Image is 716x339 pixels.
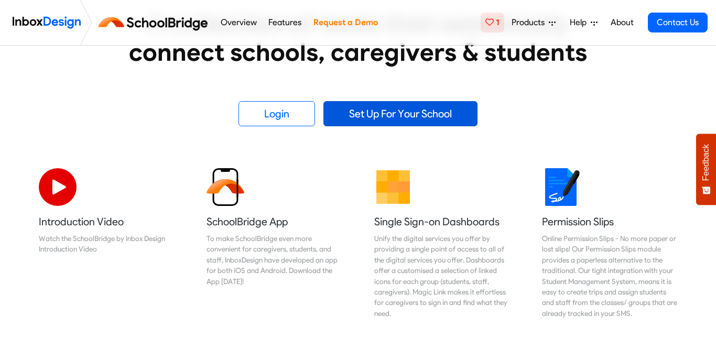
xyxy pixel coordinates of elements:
[207,168,244,206] img: 2022_01_13_icon_sb_app.svg
[30,160,182,327] a: Introduction Video Watch the SchoolBridge by Inbox Design Introduction Video
[39,168,77,206] img: 2022_07_11_icon_video_playback.svg
[218,12,259,33] a: Overview
[542,168,580,206] img: 2022_01_18_icon_signature.svg
[566,12,602,33] a: Help
[570,16,591,29] span: Help
[648,13,708,32] a: Contact Us
[207,214,342,229] h5: SchoolBridge App
[496,17,500,27] span: 1
[39,233,174,255] div: Watch the SchoolBridge by Inbox Design Introduction Video
[96,10,214,35] img: schoolbridge logo
[238,101,315,126] a: Login
[507,12,560,33] a: Products
[481,13,504,32] a: 1
[542,233,677,319] div: Online Permission Slips - No more paper or lost slips! ​Our Permission Slips module provides a pa...
[696,134,716,205] button: Feedback - Show survey
[323,101,478,126] a: Set Up For Your School
[374,233,509,319] div: Unify the digital services you offer by providing a single point of access to all of the digital ...
[701,144,711,181] span: Feedback
[534,160,686,327] a: Permission Slips Online Permission Slips - No more paper or lost slips! ​Our Permission Slips mod...
[542,214,677,229] h5: Permission Slips
[607,12,636,33] a: About
[198,160,350,327] a: SchoolBridge App To make SchoolBridge even more convenient for caregivers, students, and staff, I...
[207,233,342,287] div: To make SchoolBridge even more convenient for caregivers, students, and staff, InboxDesign have d...
[374,168,412,206] img: 2022_01_13_icon_grid.svg
[374,214,509,229] h5: Single Sign-on Dashboards
[266,12,305,33] a: Features
[366,160,518,327] a: Single Sign-on Dashboards Unify the digital services you offer by providing a single point of acc...
[310,12,381,33] a: Request a Demo
[512,16,549,29] span: Products
[39,214,174,229] h5: Introduction Video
